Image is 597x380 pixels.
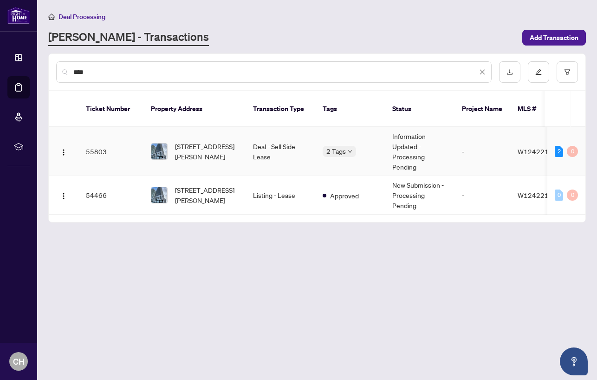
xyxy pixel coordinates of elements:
[454,91,510,127] th: Project Name
[246,91,315,127] th: Transaction Type
[506,69,513,75] span: download
[479,69,486,75] span: close
[564,69,571,75] span: filter
[13,355,25,368] span: CH
[56,144,71,159] button: Logo
[557,61,578,83] button: filter
[175,141,238,162] span: [STREET_ADDRESS][PERSON_NAME]
[60,192,67,200] img: Logo
[454,176,510,215] td: -
[48,29,209,46] a: [PERSON_NAME] - Transactions
[58,13,105,21] span: Deal Processing
[499,61,520,83] button: download
[560,347,588,375] button: Open asap
[522,30,586,46] button: Add Transaction
[567,190,578,201] div: 0
[78,127,143,176] td: 55803
[555,190,563,201] div: 0
[48,13,55,20] span: home
[510,91,566,127] th: MLS #
[385,91,454,127] th: Status
[151,144,167,159] img: thumbnail-img
[56,188,71,203] button: Logo
[60,149,67,156] img: Logo
[454,127,510,176] td: -
[7,7,30,24] img: logo
[151,187,167,203] img: thumbnail-img
[143,91,246,127] th: Property Address
[555,146,563,157] div: 2
[315,91,385,127] th: Tags
[246,176,315,215] td: Listing - Lease
[78,176,143,215] td: 54466
[528,61,549,83] button: edit
[246,127,315,176] td: Deal - Sell Side Lease
[385,176,454,215] td: New Submission - Processing Pending
[518,191,557,199] span: W12422102
[535,69,542,75] span: edit
[348,149,352,154] span: down
[518,147,557,156] span: W12422102
[385,127,454,176] td: Information Updated - Processing Pending
[530,30,578,45] span: Add Transaction
[330,190,359,201] span: Approved
[567,146,578,157] div: 0
[175,185,238,205] span: [STREET_ADDRESS][PERSON_NAME]
[326,146,346,157] span: 2 Tags
[78,91,143,127] th: Ticket Number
